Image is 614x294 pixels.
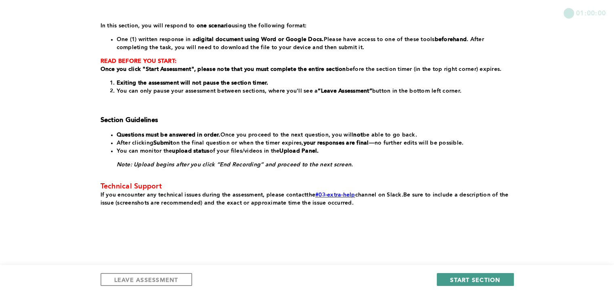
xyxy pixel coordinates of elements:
[114,276,178,284] span: LEAVE ASSESSMENT
[437,273,513,286] button: START SECTION
[101,192,307,198] span: If you encounter any technical issues during the assessment, please contact
[117,131,511,139] li: Once you proceed to the next question, you will be able to go back.
[117,132,220,138] strong: Questions must be answered in order.
[101,58,177,64] strong: READ BEFORE YOU START:
[279,148,319,154] strong: Upload Panel.
[117,80,268,86] strong: Exiting the assessment will not pause the section timer.
[101,273,192,286] button: LEAVE ASSESSMENT
[450,276,500,284] span: START SECTION
[101,66,346,72] strong: Once you click "Start Assessment", please note that you must complete the entire section
[576,8,606,17] span: 01:00:00
[232,23,307,29] span: using the following format:
[172,148,209,154] strong: upload status
[101,116,511,124] h3: Section Guidelines
[402,192,403,198] span: .
[117,139,511,147] li: After clicking on the final question or when the timer expires, —no further edits will be possible.
[101,65,511,73] p: before the section timer (in the top right corner) expires.
[318,88,372,94] strong: “Leave Assessment”
[196,37,324,42] strong: digital document using Word or Google Docs.
[304,140,369,146] strong: your responses are final
[315,192,355,198] a: #03-extra-help
[117,162,353,168] em: Note: Upload begins after you click “End Recording” and proceed to the next screen.
[117,35,511,52] li: One (1) written response in a Please have access to one of these tools . After completing the tas...
[435,37,467,42] strong: beforehand
[101,183,162,190] span: Technical Support
[153,140,173,146] strong: Submit
[353,132,363,138] strong: not
[101,191,511,207] p: the channel on Slack Be sure to include a description of the issue (screenshots are recommended) ...
[117,87,511,95] li: You can only pause your assessment between sections, where you'll see a button in the bottom left...
[101,23,197,29] span: In this section, you will respond to
[197,23,232,29] strong: one scenario
[117,147,511,155] li: You can monitor the of your files/videos in the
